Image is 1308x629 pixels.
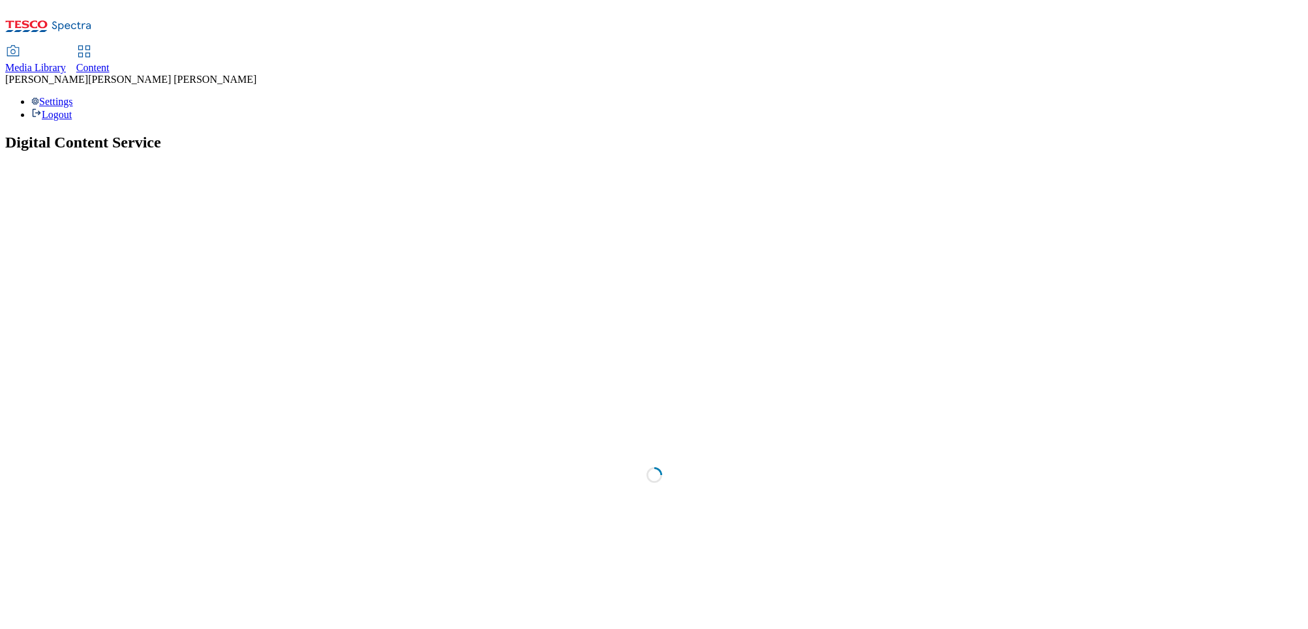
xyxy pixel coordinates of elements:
a: Settings [31,96,73,107]
span: [PERSON_NAME] [5,74,88,85]
a: Media Library [5,46,66,74]
span: [PERSON_NAME] [PERSON_NAME] [88,74,256,85]
a: Content [76,46,110,74]
a: Logout [31,109,72,120]
span: Content [76,62,110,73]
h1: Digital Content Service [5,134,1303,151]
span: Media Library [5,62,66,73]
